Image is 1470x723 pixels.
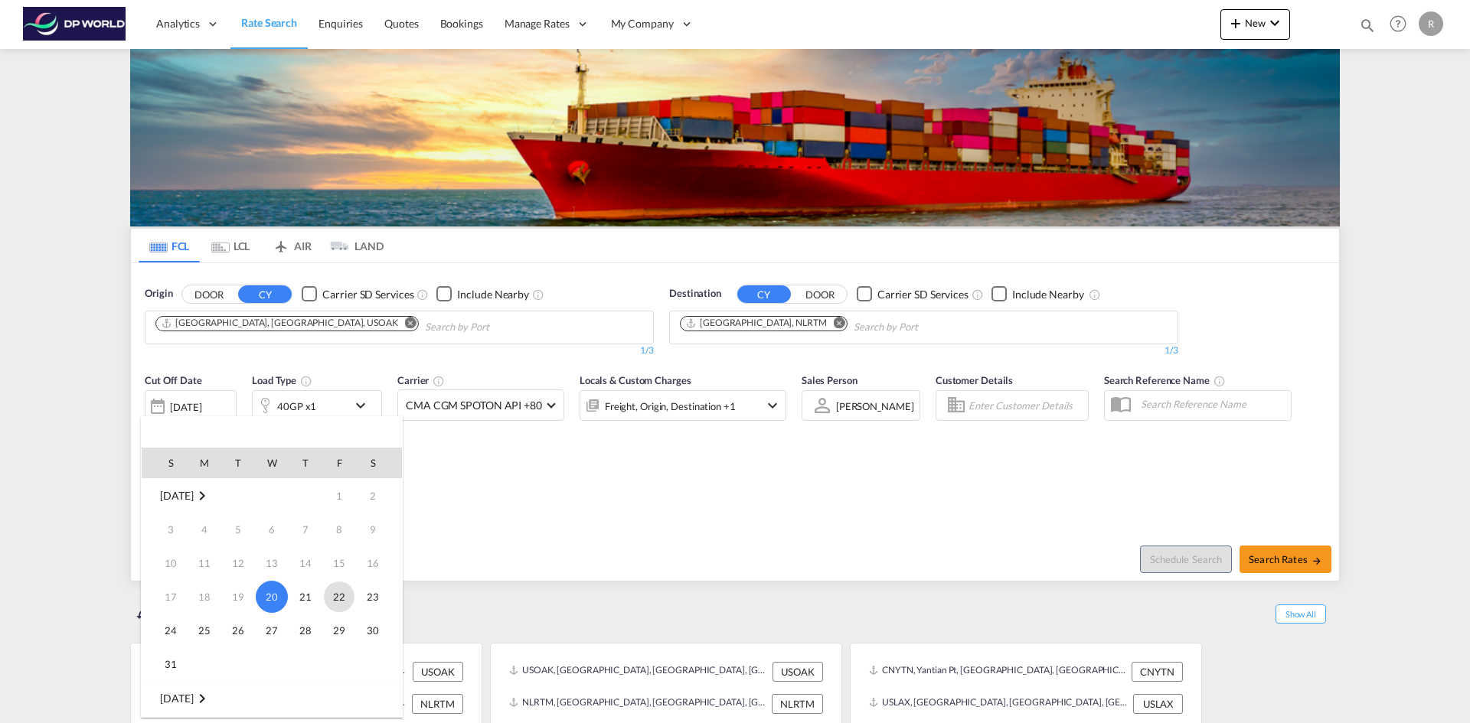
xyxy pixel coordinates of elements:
td: Tuesday August 19 2025 [221,580,255,614]
span: [DATE] [160,692,193,705]
td: Tuesday August 12 2025 [221,546,255,580]
td: Wednesday August 27 2025 [255,614,289,647]
span: 25 [189,615,220,646]
td: Wednesday August 20 2025 [255,580,289,614]
span: 31 [155,649,186,679]
span: 27 [256,615,287,646]
th: S [356,448,402,478]
td: Wednesday August 13 2025 [255,546,289,580]
span: 26 [223,615,253,646]
tr: Week 5 [142,614,402,647]
tr: Week undefined [142,681,402,715]
td: September 2025 [142,681,402,715]
td: Monday August 11 2025 [188,546,221,580]
span: 22 [324,581,354,612]
td: Sunday August 24 2025 [142,614,188,647]
span: 20 [256,581,288,613]
span: 29 [324,615,354,646]
td: Thursday August 28 2025 [289,614,322,647]
td: Saturday August 16 2025 [356,546,402,580]
tr: Week 1 [142,478,402,513]
td: Sunday August 31 2025 [142,647,188,682]
th: W [255,448,289,478]
td: Saturday August 23 2025 [356,580,402,614]
span: 24 [155,615,186,646]
td: Thursday August 7 2025 [289,513,322,546]
span: 23 [358,581,388,612]
span: 30 [358,615,388,646]
td: Friday August 1 2025 [322,478,356,513]
td: Sunday August 17 2025 [142,580,188,614]
td: Friday August 8 2025 [322,513,356,546]
td: Wednesday August 6 2025 [255,513,289,546]
th: S [142,448,188,478]
md-calendar: Calendar [142,448,402,717]
td: Sunday August 3 2025 [142,513,188,546]
td: Monday August 18 2025 [188,580,221,614]
td: Monday August 4 2025 [188,513,221,546]
th: F [322,448,356,478]
th: T [289,448,322,478]
td: August 2025 [142,478,255,513]
td: Friday August 22 2025 [322,580,356,614]
tr: Week 6 [142,647,402,682]
td: Monday August 25 2025 [188,614,221,647]
span: 28 [290,615,321,646]
td: Sunday August 10 2025 [142,546,188,580]
td: Friday August 29 2025 [322,614,356,647]
tr: Week 3 [142,546,402,580]
tr: Week 4 [142,580,402,614]
span: [DATE] [160,489,193,502]
tr: Week 2 [142,513,402,546]
td: Saturday August 30 2025 [356,614,402,647]
span: 21 [290,581,321,612]
td: Thursday August 21 2025 [289,580,322,614]
td: Tuesday August 26 2025 [221,614,255,647]
td: Tuesday August 5 2025 [221,513,255,546]
th: M [188,448,221,478]
td: Saturday August 9 2025 [356,513,402,546]
th: T [221,448,255,478]
td: Friday August 15 2025 [322,546,356,580]
td: Thursday August 14 2025 [289,546,322,580]
td: Saturday August 2 2025 [356,478,402,513]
